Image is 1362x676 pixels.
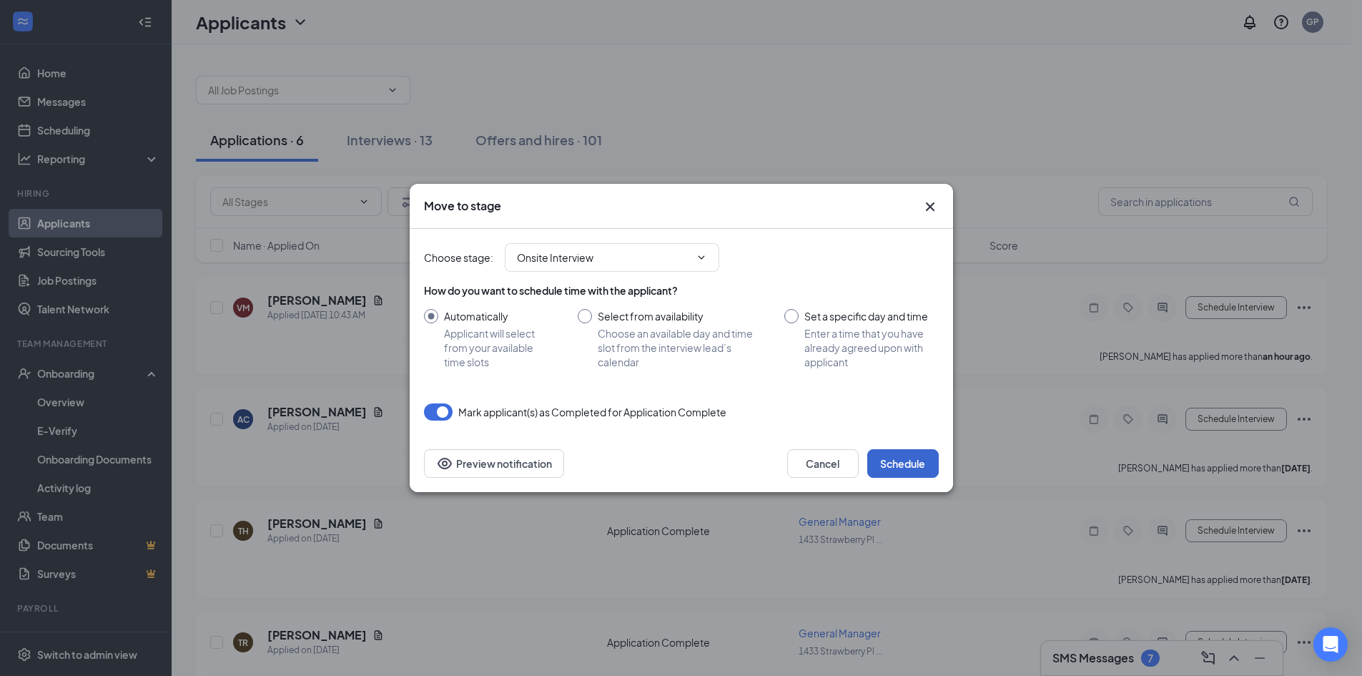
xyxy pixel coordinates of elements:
svg: ChevronDown [696,252,707,263]
span: Choose stage : [424,250,493,265]
span: Mark applicant(s) as Completed for Application Complete [458,403,726,421]
button: Cancel [787,449,859,478]
h3: Move to stage [424,198,501,214]
button: Schedule [867,449,939,478]
button: Preview notificationEye [424,449,564,478]
svg: Eye [436,455,453,472]
button: Close [922,198,939,215]
div: How do you want to schedule time with the applicant? [424,283,939,298]
div: Open Intercom Messenger [1313,627,1348,662]
svg: Cross [922,198,939,215]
